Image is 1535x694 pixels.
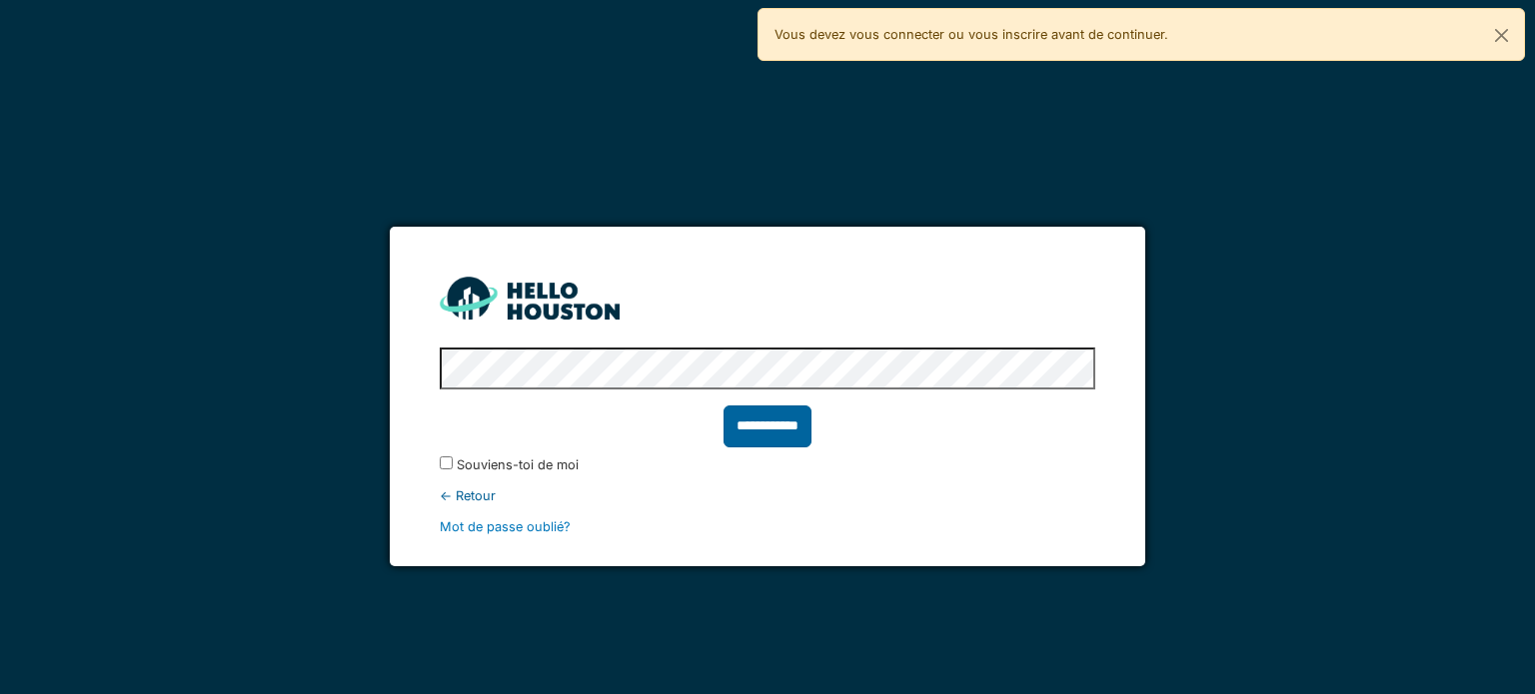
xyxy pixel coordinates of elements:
[1479,9,1524,62] button: Fermer
[440,488,496,503] font: ← Retour
[457,457,579,472] font: Souviens-toi de moi
[440,519,571,534] a: Mot de passe oublié?
[440,277,620,320] img: HH_line-BYnF2_Hg.png
[774,27,1168,42] font: Vous devez vous connecter ou vous inscrire avant de continuer.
